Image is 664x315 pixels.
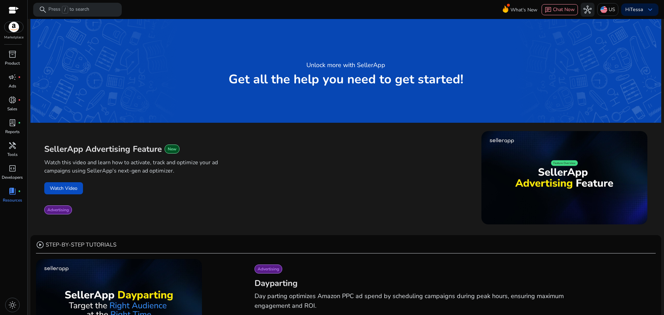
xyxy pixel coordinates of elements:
button: chatChat Now [542,4,578,15]
span: Advertising [258,266,279,272]
span: / [62,6,68,13]
h2: Dayparting [255,278,645,289]
p: Sales [7,106,17,112]
p: Ads [9,83,16,89]
p: Get all the help you need to get started! [229,73,463,86]
span: handyman [8,141,17,150]
span: hub [583,6,592,14]
p: Hi [625,7,643,12]
p: Day parting optimizes Amazon PPC ad spend by scheduling campaigns during peak hours, ensuring max... [255,291,566,311]
img: maxresdefault.jpg [481,131,647,224]
span: inventory_2 [8,50,17,58]
p: Developers [2,174,23,180]
span: fiber_manual_record [18,190,21,193]
span: New [168,146,176,152]
span: code_blocks [8,164,17,173]
span: What's New [510,4,537,16]
span: donut_small [8,96,17,104]
button: Watch Video [44,182,83,194]
img: amazon.svg [4,22,23,32]
p: Resources [3,197,22,203]
span: fiber_manual_record [18,99,21,101]
p: Tools [7,151,18,158]
button: hub [581,3,594,17]
span: Chat Now [553,6,575,13]
span: play_circle [36,241,44,249]
p: Reports [5,129,20,135]
span: light_mode [8,301,17,309]
p: Product [5,60,20,66]
img: us.svg [600,6,607,13]
span: keyboard_arrow_down [646,6,654,14]
p: Marketplace [4,35,24,40]
span: SellerApp Advertising Feature [44,143,162,155]
span: fiber_manual_record [18,76,21,78]
span: chat [545,7,552,13]
span: campaign [8,73,17,81]
h3: Unlock more with SellerApp [306,60,385,70]
span: search [39,6,47,14]
p: US [609,3,615,16]
span: Advertising [47,207,69,213]
p: Press to search [48,6,89,13]
div: STEP-BY-STEP TUTORIALS [36,241,117,249]
span: book_4 [8,187,17,195]
b: Tessa [630,6,643,13]
p: Watch this video and learn how to activate, track and optimize your ad campaigns using SellerApp'... [44,158,245,175]
span: fiber_manual_record [18,121,21,124]
span: lab_profile [8,119,17,127]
